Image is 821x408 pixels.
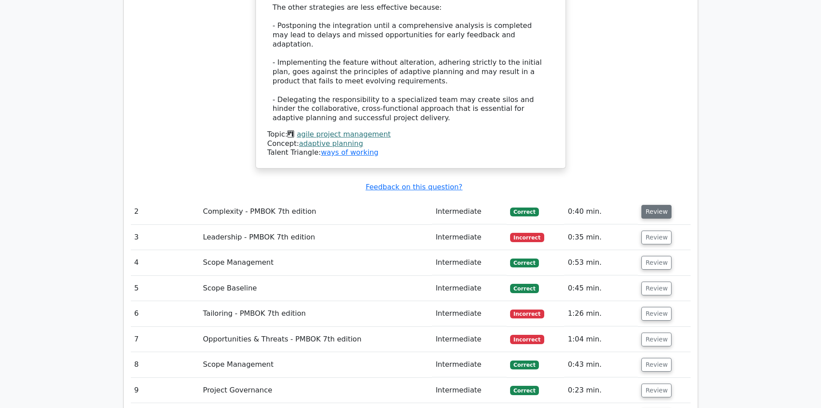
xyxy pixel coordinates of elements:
td: Scope Management [200,250,432,275]
a: Feedback on this question? [365,183,462,191]
td: 0:23 min. [564,378,638,403]
td: Intermediate [432,225,507,250]
div: Concept: [267,139,554,149]
button: Review [641,282,672,295]
td: Tailoring - PMBOK 7th edition [200,301,432,326]
button: Review [641,384,672,397]
a: agile project management [297,130,391,138]
td: 1:26 min. [564,301,638,326]
td: 9 [131,378,200,403]
button: Review [641,358,672,372]
span: Correct [510,386,539,395]
td: 1:04 min. [564,327,638,352]
div: Topic: [267,130,554,139]
td: Scope Management [200,352,432,377]
td: Intermediate [432,378,507,403]
td: 8 [131,352,200,377]
button: Review [641,307,672,321]
span: Incorrect [510,335,544,344]
td: 0:35 min. [564,225,638,250]
td: 6 [131,301,200,326]
button: Review [641,333,672,346]
span: Correct [510,361,539,369]
span: Correct [510,208,539,216]
td: 0:45 min. [564,276,638,301]
span: Incorrect [510,310,544,318]
button: Review [641,256,672,270]
td: Leadership - PMBOK 7th edition [200,225,432,250]
td: Intermediate [432,352,507,377]
td: Complexity - PMBOK 7th edition [200,199,432,224]
a: ways of working [321,148,378,157]
div: Talent Triangle: [267,130,554,157]
td: 4 [131,250,200,275]
td: 3 [131,225,200,250]
td: Intermediate [432,250,507,275]
span: Correct [510,259,539,267]
span: Correct [510,284,539,293]
td: Intermediate [432,301,507,326]
td: Intermediate [432,327,507,352]
td: Intermediate [432,276,507,301]
td: Project Governance [200,378,432,403]
td: Intermediate [432,199,507,224]
td: 0:40 min. [564,199,638,224]
a: adaptive planning [299,139,363,148]
td: 2 [131,199,200,224]
td: 7 [131,327,200,352]
td: Scope Baseline [200,276,432,301]
td: 5 [131,276,200,301]
td: 0:43 min. [564,352,638,377]
td: 0:53 min. [564,250,638,275]
button: Review [641,231,672,244]
span: Incorrect [510,233,544,242]
button: Review [641,205,672,219]
td: Opportunities & Threats - PMBOK 7th edition [200,327,432,352]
